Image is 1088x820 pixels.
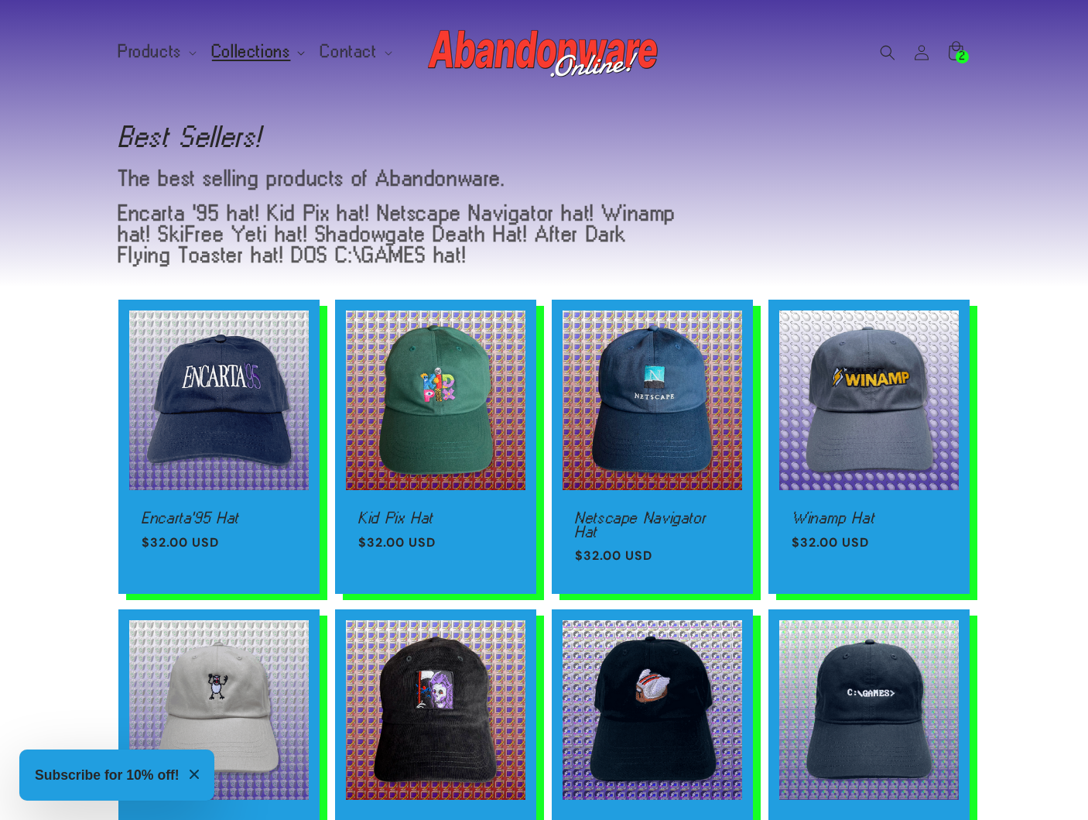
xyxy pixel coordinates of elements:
summary: Products [109,36,203,68]
span: 2 [960,50,966,63]
a: Abandonware [423,15,666,89]
span: Products [118,45,182,59]
a: Winamp Hat [792,511,946,525]
p: Encarta '95 hat! Kid Pix hat! Netscape Navigator hat! Winamp hat! SkiFree Yeti hat! Shadowgate De... [118,203,686,266]
a: Kid Pix Hat [358,511,513,525]
span: Collections [212,45,291,59]
h1: Best Sellers! [118,124,970,149]
img: Abandonware [428,22,660,84]
summary: Contact [311,36,398,68]
span: Contact [320,45,377,59]
p: The best selling products of Abandonware. [118,168,686,189]
summary: Search [871,36,905,70]
summary: Collections [203,36,312,68]
a: Encarta'95 Hat [142,511,296,525]
a: Netscape Navigator Hat [575,511,730,538]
